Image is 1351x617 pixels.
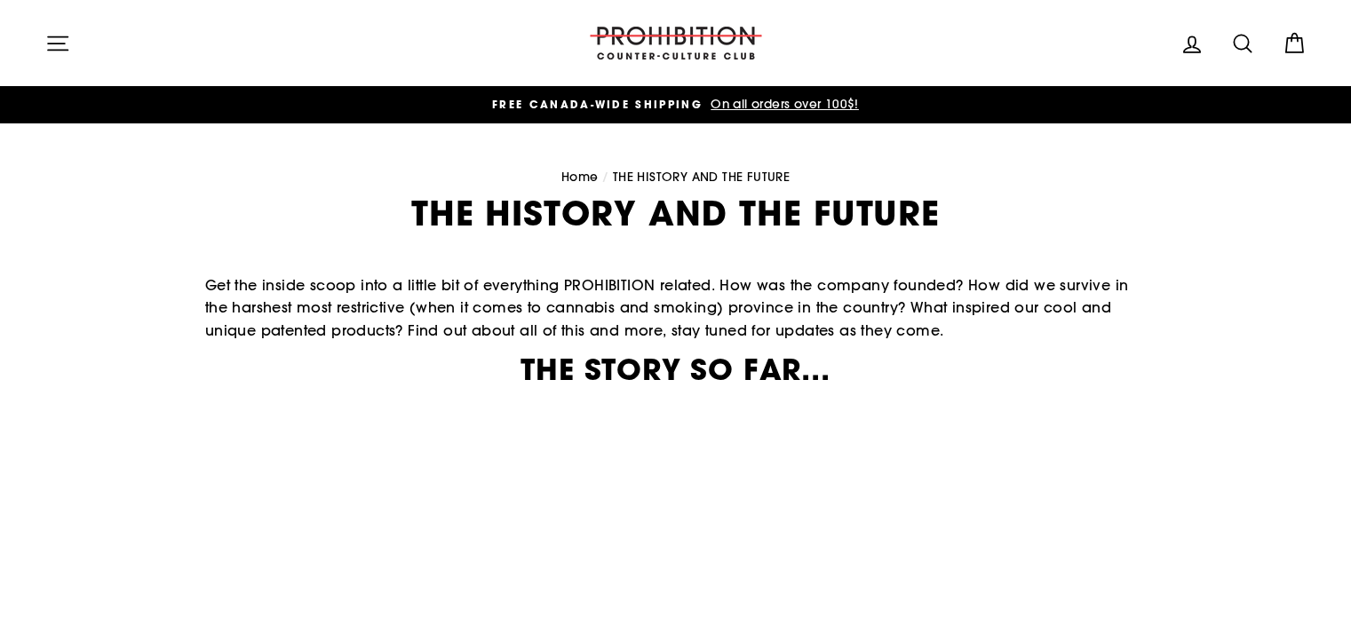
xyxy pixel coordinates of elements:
[706,96,859,112] span: On all orders over 100$!
[561,169,599,185] a: Home
[205,274,1147,343] div: Get the inside scoop into a little bit of everything PROHIBITION related. How was the company fou...
[45,355,1307,384] h2: THE STORY SO FAR...
[587,27,765,59] img: PROHIBITION COUNTER-CULTURE CLUB
[45,168,1307,187] nav: breadcrumbs
[613,169,790,185] span: THE HISTORY AND THE FUTURE
[602,169,608,185] span: /
[492,97,703,112] span: FREE CANADA-WIDE SHIPPING
[50,95,1302,115] a: FREE CANADA-WIDE SHIPPING On all orders over 100$!
[205,196,1147,230] h1: THE HISTORY AND THE FUTURE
